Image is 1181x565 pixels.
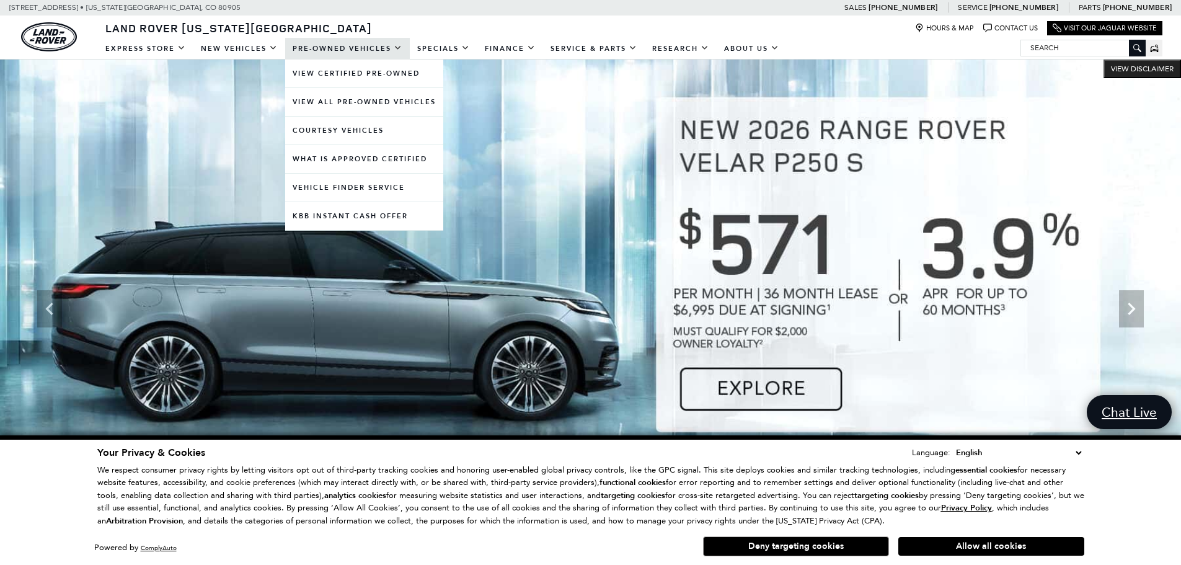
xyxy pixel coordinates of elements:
a: [PHONE_NUMBER] [1103,2,1172,12]
a: About Us [717,38,787,60]
a: [STREET_ADDRESS] • [US_STATE][GEOGRAPHIC_DATA], CO 80905 [9,3,241,12]
a: Vehicle Finder Service [285,174,443,202]
button: Allow all cookies [898,537,1084,556]
strong: targeting cookies [601,490,665,501]
strong: analytics cookies [324,490,386,501]
a: View All Pre-Owned Vehicles [285,88,443,116]
a: Land Rover [US_STATE][GEOGRAPHIC_DATA] [98,20,379,35]
div: Next [1119,290,1144,327]
a: [PHONE_NUMBER] [989,2,1058,12]
a: Specials [410,38,477,60]
a: View Certified Pre-Owned [285,60,443,87]
a: [PHONE_NUMBER] [869,2,937,12]
span: VIEW DISCLAIMER [1111,64,1174,74]
select: Language Select [953,446,1084,460]
a: Chat Live [1087,395,1172,429]
span: Land Rover [US_STATE][GEOGRAPHIC_DATA] [105,20,372,35]
a: What Is Approved Certified [285,145,443,173]
a: Service & Parts [543,38,645,60]
div: Language: [912,448,950,456]
u: Privacy Policy [941,502,992,514]
nav: Main Navigation [98,38,787,60]
strong: Arbitration Provision [106,515,183,527]
span: Your Privacy & Cookies [97,446,205,460]
img: Land Rover [21,22,77,51]
div: Powered by [94,544,177,552]
a: Pre-Owned Vehicles [285,38,410,60]
strong: targeting cookies [854,490,919,501]
strong: essential cookies [955,465,1017,476]
span: Chat Live [1095,404,1163,420]
a: Hours & Map [915,24,974,33]
a: Visit Our Jaguar Website [1053,24,1157,33]
a: EXPRESS STORE [98,38,193,60]
button: Deny targeting cookies [703,536,889,556]
a: Courtesy Vehicles [285,117,443,145]
p: We respect consumer privacy rights by letting visitors opt out of third-party tracking cookies an... [97,464,1084,528]
input: Search [1021,40,1145,55]
div: Previous [37,290,62,327]
a: Privacy Policy [941,503,992,512]
a: Research [645,38,717,60]
a: Finance [477,38,543,60]
span: Service [958,3,987,12]
a: Contact Us [983,24,1038,33]
a: KBB Instant Cash Offer [285,202,443,230]
a: New Vehicles [193,38,285,60]
a: ComplyAuto [141,544,177,552]
strong: functional cookies [599,477,666,488]
a: land-rover [21,22,77,51]
span: Sales [844,3,867,12]
span: Parts [1079,3,1101,12]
